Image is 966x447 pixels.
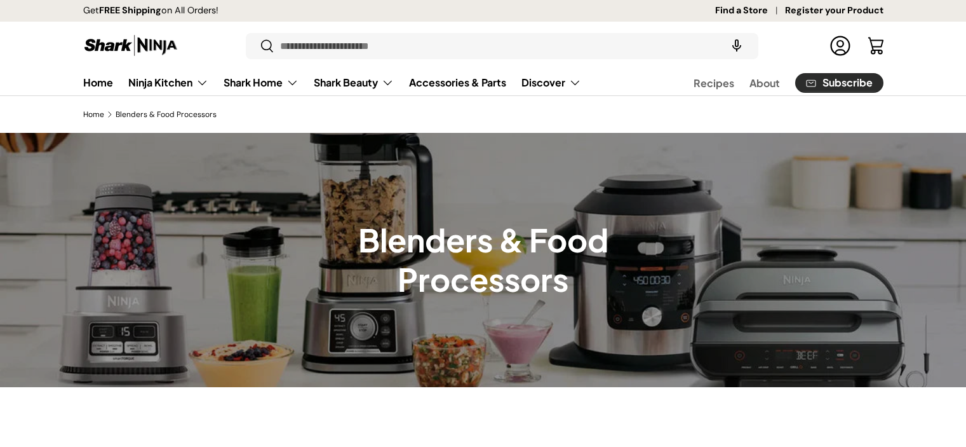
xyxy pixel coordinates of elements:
[749,71,780,95] a: About
[116,111,217,118] a: Blenders & Food Processors
[283,221,683,299] h1: Blenders & Food Processors
[306,70,401,95] summary: Shark Beauty
[521,70,581,95] a: Discover
[83,109,883,120] nav: Breadcrumbs
[785,4,883,18] a: Register your Product
[795,73,883,93] a: Subscribe
[83,33,178,58] img: Shark Ninja Philippines
[716,32,757,60] speech-search-button: Search by voice
[99,4,161,16] strong: FREE Shipping
[216,70,306,95] summary: Shark Home
[409,70,506,95] a: Accessories & Parts
[83,4,218,18] p: Get on All Orders!
[128,70,208,95] a: Ninja Kitchen
[694,71,734,95] a: Recipes
[83,111,104,118] a: Home
[663,70,883,95] nav: Secondary
[83,70,581,95] nav: Primary
[224,70,299,95] a: Shark Home
[822,78,873,88] span: Subscribe
[514,70,589,95] summary: Discover
[715,4,785,18] a: Find a Store
[83,70,113,95] a: Home
[314,70,394,95] a: Shark Beauty
[121,70,216,95] summary: Ninja Kitchen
